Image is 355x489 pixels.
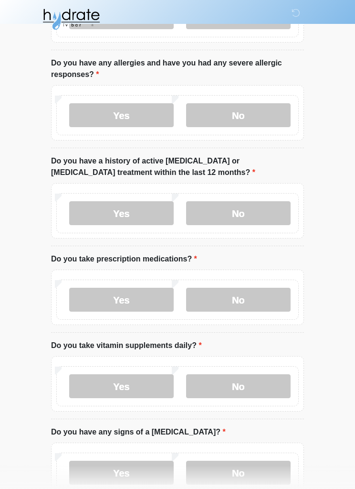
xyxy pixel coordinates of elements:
[42,7,101,31] img: Hydrate IV Bar - Glendale Logo
[51,57,304,80] label: Do you have any allergies and have you had any severe allergic responses?
[69,201,174,225] label: Yes
[186,103,291,127] label: No
[51,155,304,178] label: Do you have a history of active [MEDICAL_DATA] or [MEDICAL_DATA] treatment within the last 12 mon...
[69,103,174,127] label: Yes
[51,340,202,351] label: Do you take vitamin supplements daily?
[186,201,291,225] label: No
[69,288,174,312] label: Yes
[186,288,291,312] label: No
[69,374,174,398] label: Yes
[69,461,174,485] label: Yes
[51,426,226,438] label: Do you have any signs of a [MEDICAL_DATA]?
[51,253,197,265] label: Do you take prescription medications?
[186,461,291,485] label: No
[186,374,291,398] label: No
